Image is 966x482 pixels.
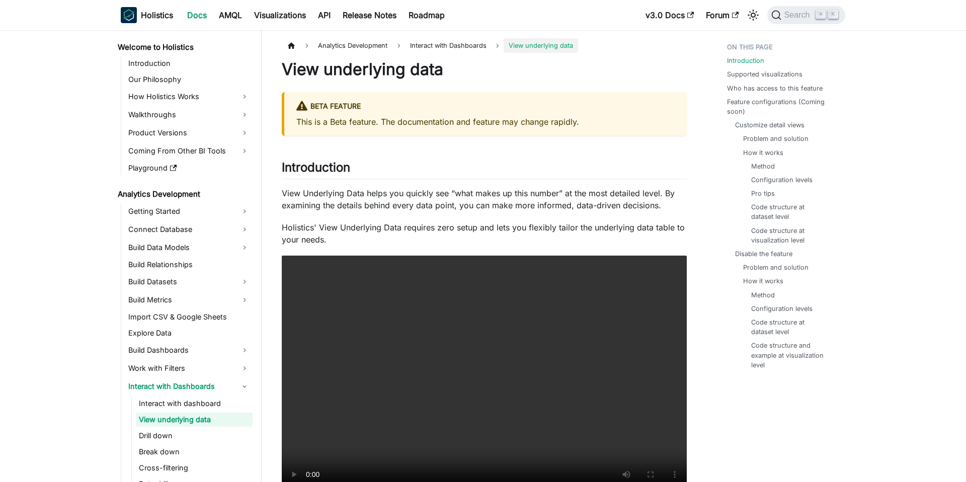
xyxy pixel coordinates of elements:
[125,221,253,237] a: Connect Database
[751,341,827,370] a: Code structure and example at visualization level
[125,125,253,141] a: Product Versions
[745,7,761,23] button: Switch between dark and light mode (currently light mode)
[751,202,827,221] a: Code structure at dataset level
[121,7,137,23] img: Holistics
[828,10,838,19] kbd: K
[125,326,253,340] a: Explore Data
[111,30,262,482] nav: Docs sidebar
[727,56,764,65] a: Introduction
[751,317,827,337] a: Code structure at dataset level
[125,107,253,123] a: Walkthroughs
[313,38,392,53] span: Analytics Development
[639,7,700,23] a: v3.0 Docs
[735,120,804,130] a: Customize detail views
[743,148,783,157] a: How it works
[115,40,253,54] a: Welcome to Holistics
[125,274,253,290] a: Build Datasets
[312,7,337,23] a: API
[700,7,745,23] a: Forum
[125,239,253,256] a: Build Data Models
[121,7,173,23] a: HolisticsHolistics
[727,97,839,116] a: Feature configurations (Coming soon)
[727,69,802,79] a: Supported visualizations
[125,378,253,394] a: Interact with Dashboards
[282,38,301,53] a: Home page
[743,263,809,272] a: Problem and solution
[213,7,248,23] a: AMQL
[727,84,823,93] a: Who has access to this feature
[743,134,809,143] a: Problem and solution
[125,342,253,358] a: Build Dashboards
[125,310,253,324] a: Import CSV & Google Sheets
[296,116,675,128] p: This is a Beta feature. The documentation and feature may change rapidly.
[751,162,775,171] a: Method
[767,6,845,24] button: Search (Command+K)
[781,11,816,20] span: Search
[125,143,253,159] a: Coming From Other BI Tools
[125,360,253,376] a: Work with Filters
[136,396,253,411] a: Interact with dashboard
[136,461,253,475] a: Cross-filtering
[125,89,253,105] a: How Holistics Works
[125,292,253,308] a: Build Metrics
[735,249,792,259] a: Disable the feature
[504,38,578,53] span: View underlying data
[296,100,675,113] div: BETA FEATURE
[282,38,687,53] nav: Breadcrumbs
[125,203,253,219] a: Getting Started
[743,276,783,286] a: How it works
[751,226,827,245] a: Code structure at visualization level
[751,304,813,313] a: Configuration levels
[181,7,213,23] a: Docs
[405,38,492,53] span: Interact with Dashboards
[125,72,253,87] a: Our Philosophy
[136,413,253,427] a: View underlying data
[125,258,253,272] a: Build Relationships
[115,187,253,201] a: Analytics Development
[282,59,687,79] h1: View underlying data
[282,221,687,246] p: Holistics' View Underlying Data requires zero setup and lets you flexibly tailor the underlying d...
[125,56,253,70] a: Introduction
[141,9,173,21] b: Holistics
[282,187,687,211] p: View Underlying Data helps you quickly see “what makes up this number” at the most detailed level...
[282,160,687,179] h2: Introduction
[751,189,775,198] a: Pro tips
[136,445,253,459] a: Break down
[136,429,253,443] a: Drill down
[751,175,813,185] a: Configuration levels
[403,7,451,23] a: Roadmap
[248,7,312,23] a: Visualizations
[125,161,253,175] a: Playground
[751,290,775,300] a: Method
[337,7,403,23] a: Release Notes
[816,10,826,19] kbd: ⌘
